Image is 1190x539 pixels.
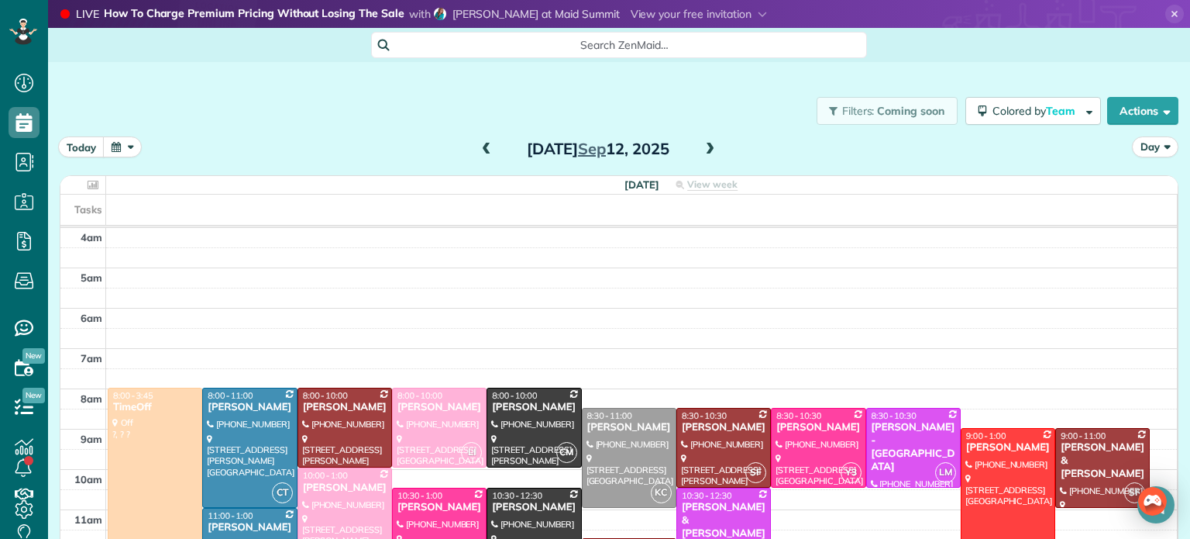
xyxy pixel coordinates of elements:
[842,104,875,118] span: Filters:
[492,490,542,501] span: 10:30 - 12:30
[81,433,102,445] span: 9am
[81,392,102,405] span: 8am
[208,510,253,521] span: 11:00 - 1:00
[81,271,102,284] span: 5am
[1046,104,1078,118] span: Team
[877,104,945,118] span: Coming soon
[22,348,45,364] span: New
[22,388,45,403] span: New
[397,401,482,414] div: [PERSON_NAME]
[113,390,153,401] span: 8:00 - 3:45
[841,462,862,483] span: Y3
[501,140,695,157] h2: [DATE] 12, 2025
[992,104,1081,118] span: Colored by
[409,7,431,21] span: with
[434,8,446,20] img: debbie-sardone-2fdb8baf8bf9b966c4afe4022d95edca04a15f6fa89c0b1664110d9635919661.jpg
[586,421,672,434] div: [PERSON_NAME]
[682,410,727,421] span: 8:30 - 10:30
[303,390,348,401] span: 8:00 - 10:00
[687,178,738,191] span: View week
[624,178,659,191] span: [DATE]
[81,312,102,324] span: 6am
[965,441,1051,454] div: [PERSON_NAME]
[207,521,292,534] div: [PERSON_NAME]
[651,482,672,503] span: KC
[587,410,632,421] span: 8:30 - 11:00
[872,410,917,421] span: 8:30 - 10:30
[491,501,576,514] div: [PERSON_NAME]
[81,352,102,365] span: 7am
[1124,482,1145,503] span: SF
[776,410,821,421] span: 8:30 - 10:30
[1060,441,1145,481] div: [PERSON_NAME] & [PERSON_NAME]
[1132,136,1178,157] button: Day
[491,401,576,414] div: [PERSON_NAME]
[745,462,766,483] span: SF
[81,231,102,244] span: 4am
[302,401,387,414] div: [PERSON_NAME]
[1107,97,1178,125] button: Actions
[397,390,442,401] span: 8:00 - 10:00
[871,421,956,474] div: [PERSON_NAME] - [GEOGRAPHIC_DATA]
[556,442,577,463] span: CM
[397,490,442,501] span: 10:30 - 1:00
[74,473,102,485] span: 10am
[492,390,537,401] span: 8:00 - 10:00
[74,513,102,526] span: 11am
[681,421,766,434] div: [PERSON_NAME]
[1137,486,1175,523] div: Open Intercom Messenger
[452,7,620,21] span: [PERSON_NAME] at Maid Summit
[302,482,387,495] div: [PERSON_NAME]
[272,482,293,503] span: CT
[397,501,482,514] div: [PERSON_NAME]
[208,390,253,401] span: 8:00 - 11:00
[303,470,348,481] span: 10:00 - 1:00
[965,97,1101,125] button: Colored byTeam
[58,136,105,157] button: today
[112,401,198,414] div: TimeOff
[1061,430,1106,441] span: 9:00 - 11:00
[578,139,606,158] span: Sep
[935,462,956,483] span: LM
[776,421,861,434] div: [PERSON_NAME]
[74,203,102,216] span: Tasks
[682,490,732,501] span: 10:30 - 12:30
[461,442,482,463] span: LI
[966,430,1006,441] span: 9:00 - 1:00
[207,401,292,414] div: [PERSON_NAME]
